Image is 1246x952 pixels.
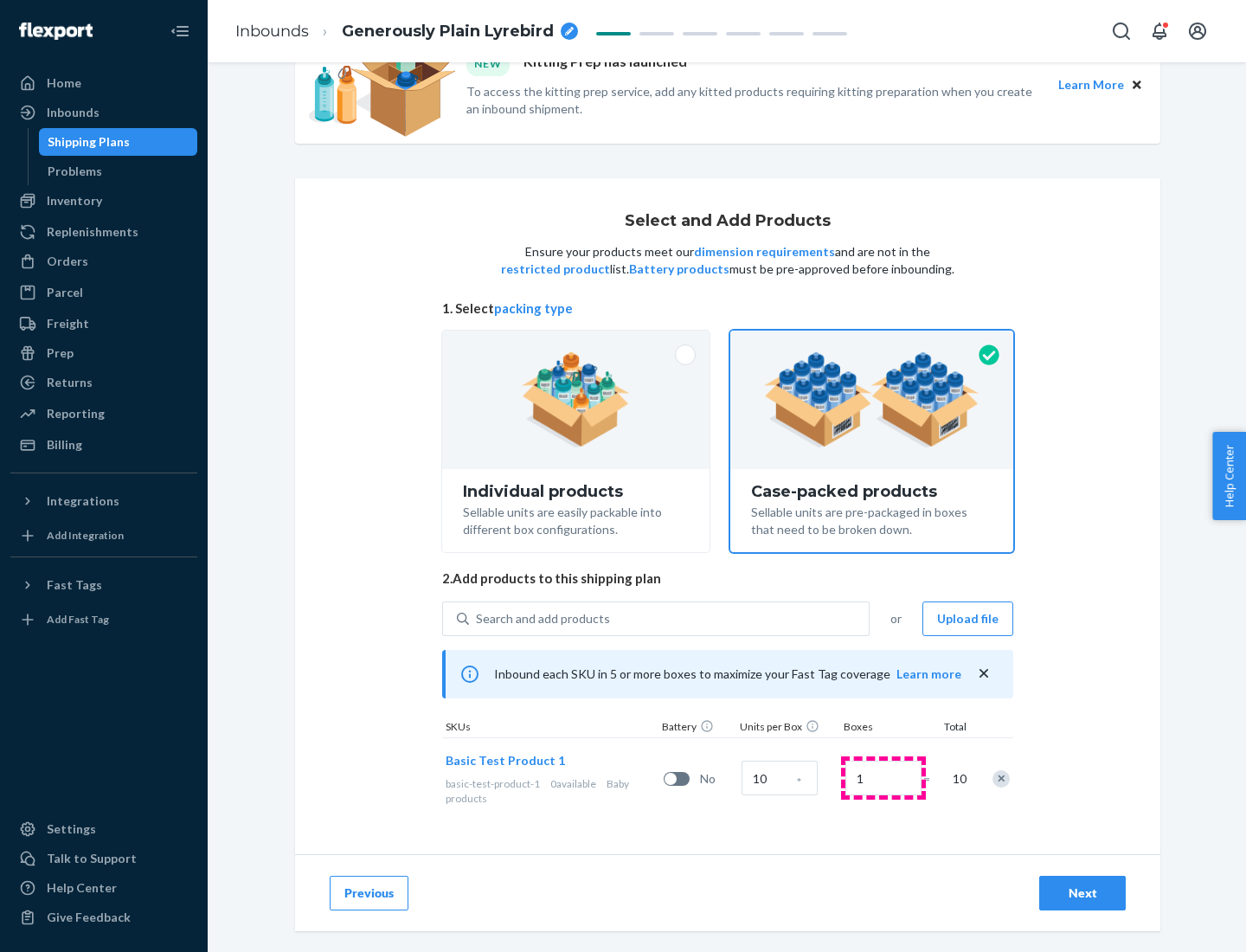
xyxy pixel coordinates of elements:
[694,243,835,261] button: dimension requirements
[10,845,197,872] a: Talk to Support
[47,850,137,867] div: Talk to Support
[39,158,198,185] a: Problems
[48,163,102,180] div: Problems
[47,528,124,543] div: Add Integration
[1039,876,1126,910] button: Next
[890,610,902,627] span: or
[896,666,961,683] button: Learn more
[742,761,818,795] input: Case Quantity
[522,352,630,447] img: individual-pack.facf35554cb0f1810c75b2bd6df2d64e.png
[47,253,88,270] div: Orders
[47,344,74,362] div: Prep
[625,213,831,230] h1: Select and Add Products
[442,299,1013,318] span: 1. Select
[10,369,197,396] a: Returns
[47,192,102,209] div: Inventory
[48,133,130,151] div: Shipping Plans
[927,719,970,737] div: Total
[736,719,840,737] div: Units per Box
[39,128,198,156] a: Shipping Plans
[446,776,657,806] div: Baby products
[47,374,93,391] div: Returns
[1212,432,1246,520] button: Help Center
[10,606,197,634] a: Add Fast Tag
[10,310,197,338] a: Freight
[10,522,197,550] a: Add Integration
[47,74,81,92] div: Home
[446,777,540,790] span: basic-test-product-1
[501,261,610,278] button: restricted product
[550,777,596,790] span: 0 available
[949,770,967,788] span: 10
[1104,14,1139,48] button: Open Search Box
[922,601,1013,636] button: Upload file
[10,279,197,306] a: Parcel
[235,22,309,41] a: Inbounds
[476,610,610,627] div: Search and add products
[751,483,992,500] div: Case-packed products
[10,339,197,367] a: Prep
[47,405,105,422] div: Reporting
[1054,884,1111,902] div: Next
[10,69,197,97] a: Home
[10,248,197,275] a: Orders
[1142,14,1177,48] button: Open notifications
[222,6,592,57] ol: breadcrumbs
[463,500,689,538] div: Sellable units are easily packable into different box configurations.
[47,909,131,926] div: Give Feedback
[523,52,687,75] p: Kitting Prep has launched
[700,770,735,788] span: No
[1180,14,1215,48] button: Open account menu
[975,665,992,683] button: close
[47,576,102,594] div: Fast Tags
[658,719,736,737] div: Battery
[764,352,979,447] img: case-pack.59cecea509d18c883b923b81aeac6d0b.png
[10,487,197,515] button: Integrations
[10,187,197,215] a: Inventory
[10,218,197,246] a: Replenishments
[10,904,197,931] button: Give Feedback
[992,770,1010,788] div: Remove Item
[840,719,927,737] div: Boxes
[163,14,197,48] button: Close Navigation
[446,752,565,769] button: Basic Test Product 1
[466,83,1043,118] p: To access the kitting prep service, add any kitted products requiring kitting preparation when yo...
[47,436,82,453] div: Billing
[342,21,554,43] span: Generously Plain Lyrebird
[494,299,573,318] button: packing type
[442,569,1013,588] span: 2. Add products to this shipping plan
[10,571,197,599] button: Fast Tags
[923,770,941,788] span: =
[10,431,197,459] a: Billing
[47,223,138,241] div: Replenishments
[442,719,658,737] div: SKUs
[10,874,197,902] a: Help Center
[47,492,119,510] div: Integrations
[47,315,89,332] div: Freight
[499,243,956,278] p: Ensure your products meet our and are not in the list. must be pre-approved before inbounding.
[10,815,197,843] a: Settings
[47,612,109,627] div: Add Fast Tag
[1127,75,1146,94] button: Close
[1058,75,1124,94] button: Learn More
[47,820,96,838] div: Settings
[10,99,197,126] a: Inbounds
[47,879,117,897] div: Help Center
[19,23,93,40] img: Flexport logo
[47,104,100,121] div: Inbounds
[442,650,1013,698] div: Inbound each SKU in 5 or more boxes to maximize your Fast Tag coverage
[466,52,510,75] div: NEW
[845,761,922,795] input: Number of boxes
[463,483,689,500] div: Individual products
[47,284,83,301] div: Parcel
[629,261,729,278] button: Battery products
[330,876,408,910] button: Previous
[446,753,565,768] span: Basic Test Product 1
[10,400,197,428] a: Reporting
[751,500,992,538] div: Sellable units are pre-packaged in boxes that need to be broken down.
